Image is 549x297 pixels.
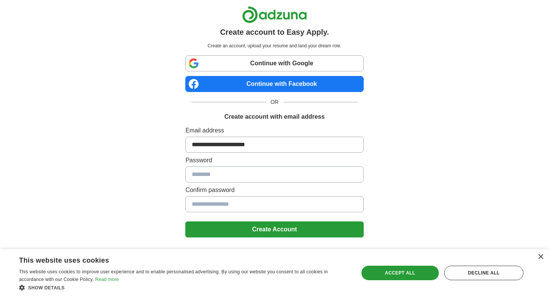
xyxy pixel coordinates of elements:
[19,284,349,291] div: Show details
[361,266,439,280] div: Accept all
[242,6,307,23] img: Adzuna logo
[185,76,363,92] a: Continue with Facebook
[19,269,328,282] span: This website uses cookies to improve user experience and to enable personalised advertising. By u...
[185,126,363,135] label: Email address
[19,253,330,265] div: This website uses cookies
[444,266,523,280] div: Decline all
[95,277,119,282] a: Read more, opens a new window
[185,156,363,165] label: Password
[187,42,362,49] p: Create an account, upload your resume and land your dream role.
[185,186,363,195] label: Confirm password
[538,254,543,260] div: Close
[220,26,329,38] h1: Create account to Easy Apply.
[224,112,324,121] h1: Create account with email address
[185,221,363,237] button: Create Account
[266,98,283,106] span: OR
[28,285,65,291] span: Show details
[185,55,363,71] a: Continue with Google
